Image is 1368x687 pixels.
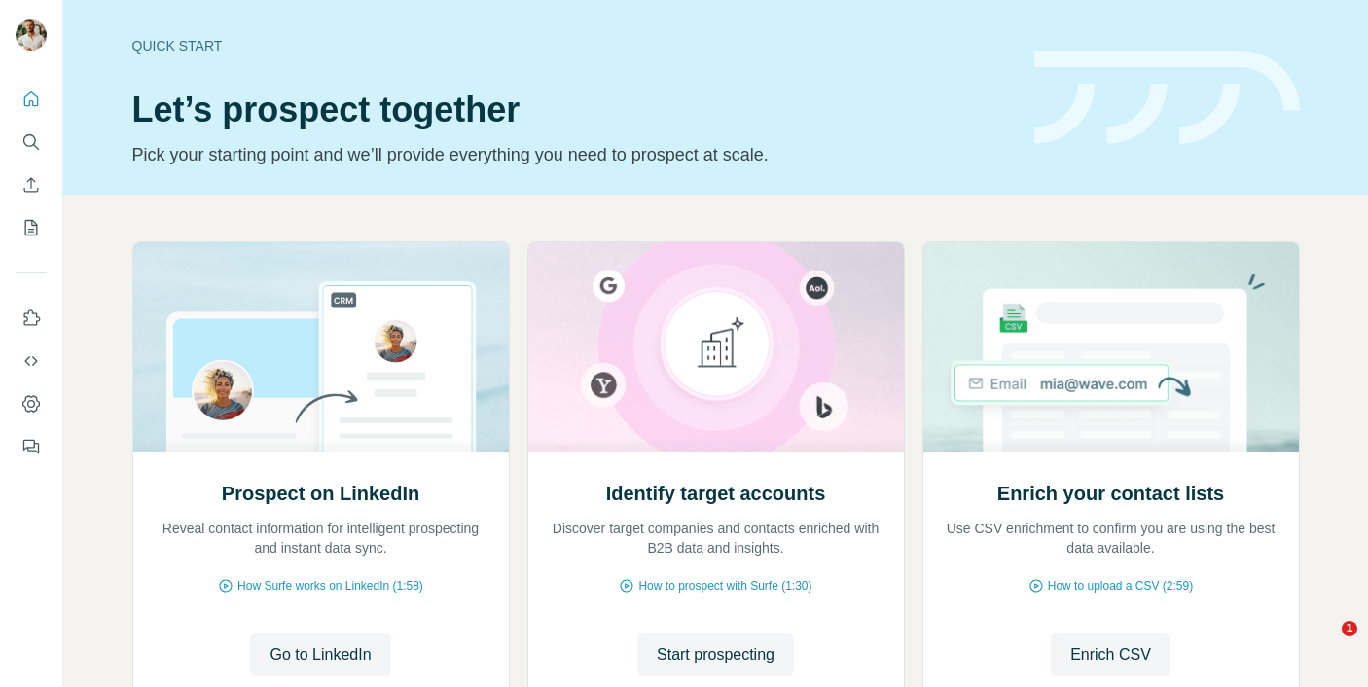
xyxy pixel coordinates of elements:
h2: Prospect on LinkedIn [222,480,419,507]
h2: Identify target accounts [606,480,826,507]
p: Pick your starting point and we’ll provide everything you need to prospect at scale. [132,141,1011,168]
button: Dashboard [16,386,47,421]
img: Prospect on LinkedIn [132,242,510,452]
iframe: Intercom live chat [1302,621,1349,668]
span: How to prospect with Surfe (1:30) [638,577,811,595]
button: Enrich CSV [1051,633,1170,676]
h2: Enrich your contact lists [997,480,1224,507]
button: Feedback [16,429,47,464]
img: banner [1034,51,1300,145]
p: Reveal contact information for intelligent prospecting and instant data sync. [153,519,489,558]
button: Enrich CSV [16,167,47,202]
img: Enrich your contact lists [922,242,1300,452]
button: Search [16,125,47,160]
img: Identify target accounts [527,242,905,452]
button: Quick start [16,82,47,117]
span: How to upload a CSV (2:59) [1048,577,1193,595]
span: 1 [1342,621,1357,636]
span: Go to LinkedIn [270,643,371,667]
button: My lists [16,210,47,245]
p: Discover target companies and contacts enriched with B2B data and insights. [548,519,884,558]
button: Use Surfe API [16,343,47,379]
span: Enrich CSV [1070,643,1151,667]
button: Go to LinkedIn [250,633,390,676]
button: Use Surfe on LinkedIn [16,301,47,336]
p: Use CSV enrichment to confirm you are using the best data available. [943,519,1279,558]
span: How Surfe works on LinkedIn (1:58) [237,577,423,595]
img: Avatar [16,19,47,51]
div: Quick start [132,36,1011,55]
span: Start prospecting [657,643,774,667]
button: Start prospecting [637,633,794,676]
h1: Let’s prospect together [132,90,1011,129]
